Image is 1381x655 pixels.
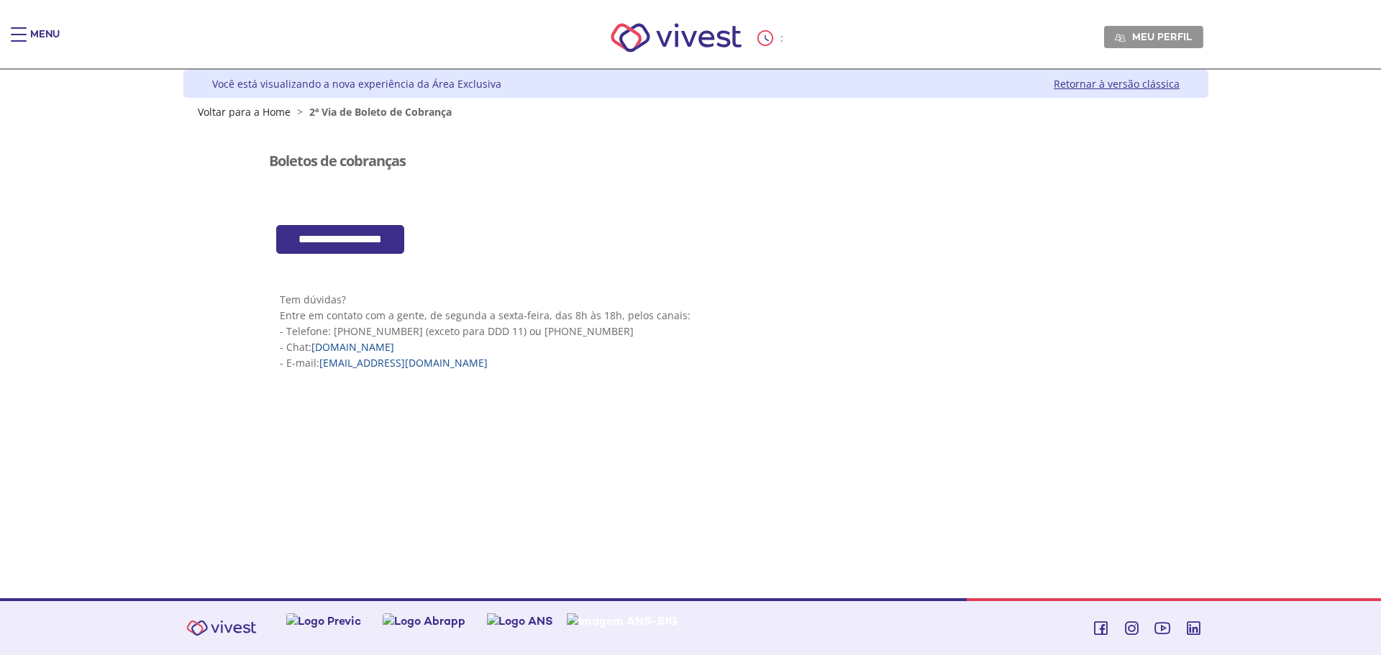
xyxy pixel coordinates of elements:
img: Logo ANS [487,613,553,628]
img: Logo Previc [286,613,361,628]
img: Imagem ANS-SIG [567,613,678,628]
div: Menu [30,27,60,56]
span: 2ª Via de Boleto de Cobrança [309,105,452,119]
img: Vivest [595,7,758,68]
div: Você está visualizando a nova experiência da Área Exclusiva [212,77,501,91]
a: [DOMAIN_NAME] [311,340,394,354]
section: <span lang="pt-BR" dir="ltr">Visualizador do Conteúdo da Web</span> [269,132,1124,211]
span: > [293,105,306,119]
div: Vivest [173,70,1208,598]
p: Tem dúvidas? Entre em contato com a gente, de segunda a sexta-feira, das 8h às 18h, pelos canais:... [280,292,1113,371]
h3: Boletos de cobranças [269,153,406,169]
img: Meu perfil [1115,32,1126,43]
img: Logo Abrapp [383,613,465,628]
section: <span lang="pt-BR" dir="ltr">Cob360 - Area Restrita - Emprestimos</span> [269,225,1124,255]
img: Vivest [178,612,265,644]
a: [EMAIL_ADDRESS][DOMAIN_NAME] [319,356,488,370]
a: Voltar para a Home [198,105,291,119]
div: : [757,30,786,46]
a: Meu perfil [1104,26,1203,47]
a: Retornar à versão clássica [1054,77,1180,91]
span: Meu perfil [1132,30,1192,43]
section: <span lang="pt-BR" dir="ltr">Visualizador do Conteúdo da Web</span> 1 [269,268,1124,393]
